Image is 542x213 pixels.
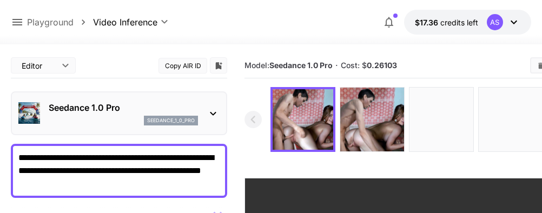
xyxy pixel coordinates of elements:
[341,61,397,70] span: Cost: $
[22,60,55,71] span: Editor
[27,16,74,29] a: Playground
[335,59,338,72] p: ·
[93,16,157,29] span: Video Inference
[49,101,198,114] p: Seedance 1.0 Pro
[340,88,404,151] img: 9TiYCVAAAABklEQVQDAH5x4DuHxKRuAAAAAElFTkSuQmCC
[415,17,478,28] div: $17.35905
[273,89,333,150] img: XKQ3CgAAAAZJREFUAwBSU8YwAuV8ygAAAABJRU5ErkJggg==
[214,59,223,72] button: Add to library
[18,97,220,130] div: Seedance 1.0 Proseedance_1_0_pro
[158,58,207,74] button: Copy AIR ID
[367,61,397,70] b: 0.26103
[269,61,333,70] b: Seedance 1.0 Pro
[404,10,531,35] button: $17.35905AS
[409,88,473,151] img: wpUGm8AAAAGSURBVAMAdnoEQcTnzaoAAAAASUVORK5CYII=
[440,18,478,27] span: credits left
[244,61,333,70] span: Model:
[415,18,440,27] span: $17.36
[487,14,503,30] div: AS
[27,16,93,29] nav: breadcrumb
[147,117,195,124] p: seedance_1_0_pro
